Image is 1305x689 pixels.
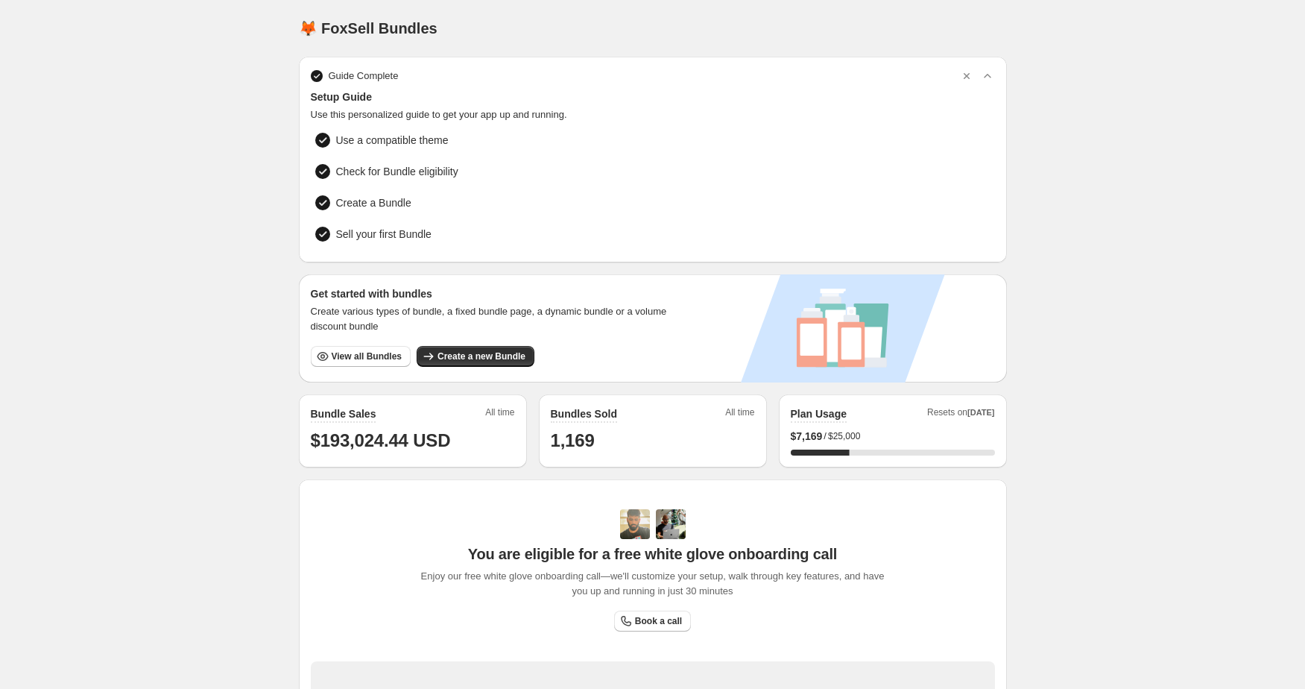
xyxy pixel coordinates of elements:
span: Setup Guide [311,89,995,104]
span: Create various types of bundle, a fixed bundle page, a dynamic bundle or a volume discount bundle [311,304,681,334]
span: Resets on [927,406,995,423]
h2: Plan Usage [791,406,847,421]
h1: $193,024.44 USD [311,429,515,453]
h3: Get started with bundles [311,286,681,301]
span: Enjoy our free white glove onboarding call—we'll customize your setup, walk through key features,... [413,569,892,599]
span: All time [485,406,514,423]
span: Create a Bundle [336,195,411,210]
span: All time [725,406,754,423]
span: $25,000 [828,430,860,442]
span: $ 7,169 [791,429,823,444]
span: Sell your first Bundle [336,227,432,242]
span: Use a compatible theme [336,133,449,148]
a: Book a call [614,611,691,632]
img: Adi [620,509,650,539]
h1: 1,169 [551,429,755,453]
button: View all Bundles [311,346,411,367]
span: View all Bundles [332,350,402,362]
span: Create a new Bundle [437,350,525,362]
span: Guide Complete [329,69,399,84]
h1: 🦊 FoxSell Bundles [299,19,437,37]
span: [DATE] [967,408,994,417]
button: Create a new Bundle [417,346,534,367]
h2: Bundle Sales [311,406,376,421]
span: Book a call [635,615,682,627]
img: Prakhar [656,509,686,539]
div: / [791,429,995,444]
h2: Bundles Sold [551,406,617,421]
span: You are eligible for a free white glove onboarding call [468,545,837,563]
span: Use this personalized guide to get your app up and running. [311,107,995,122]
span: Check for Bundle eligibility [336,164,458,179]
